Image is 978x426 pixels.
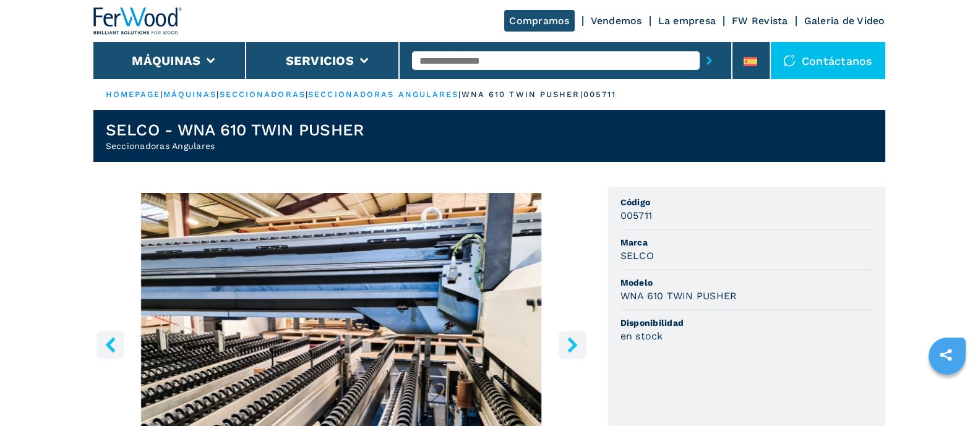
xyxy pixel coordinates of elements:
[732,15,788,27] a: FW Revista
[308,90,458,99] a: seccionadoras angulares
[220,90,306,99] a: seccionadoras
[160,90,163,99] span: |
[620,317,873,329] span: Disponibilidad
[106,120,364,140] h1: SELCO - WNA 610 TWIN PUSHER
[132,53,200,68] button: Máquinas
[620,249,654,263] h3: SELCO
[217,90,219,99] span: |
[620,289,737,303] h3: WNA 610 TWIN PUSHER
[97,331,124,359] button: left-button
[458,90,461,99] span: |
[620,276,873,289] span: Modelo
[583,89,617,100] p: 005711
[106,140,364,152] h2: Seccionadoras Angulares
[620,329,663,343] h3: en stock
[620,208,653,223] h3: 005711
[771,42,885,79] div: Contáctanos
[106,90,161,99] a: HOMEPAGE
[925,370,969,417] iframe: Chat
[163,90,217,99] a: máquinas
[620,196,873,208] span: Código
[286,53,354,68] button: Servicios
[306,90,308,99] span: |
[700,46,719,75] button: submit-button
[461,89,583,100] p: wna 610 twin pusher |
[591,15,642,27] a: Vendemos
[804,15,885,27] a: Galeria de Video
[783,54,796,67] img: Contáctanos
[559,331,586,359] button: right-button
[620,236,873,249] span: Marca
[658,15,716,27] a: La empresa
[93,7,182,35] img: Ferwood
[930,339,961,370] a: sharethis
[504,10,574,32] a: Compramos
